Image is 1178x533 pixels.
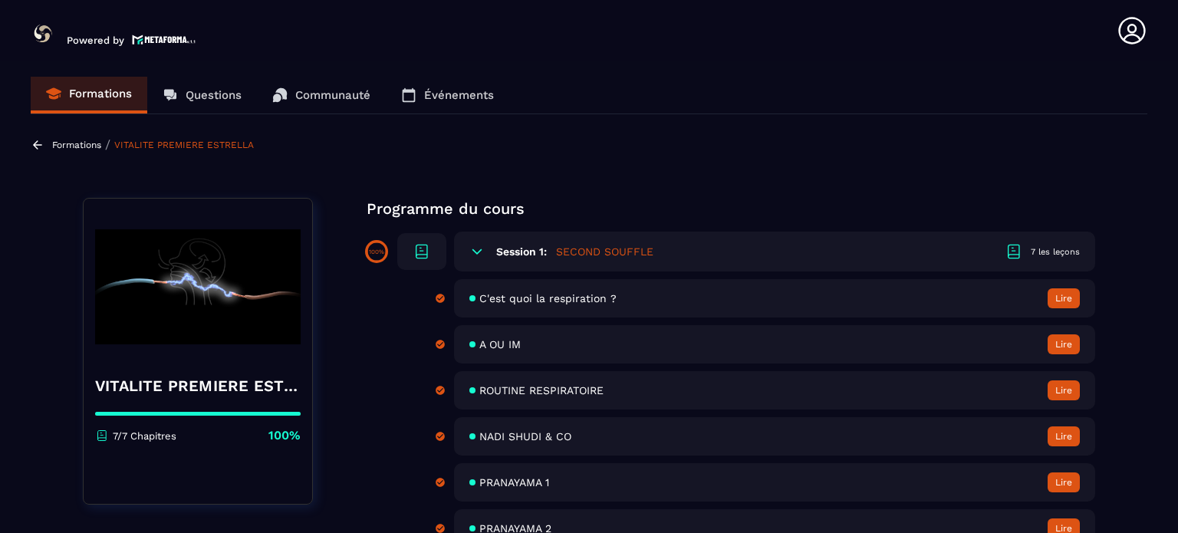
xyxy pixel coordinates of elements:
[31,21,55,46] img: logo-branding
[132,33,196,46] img: logo
[367,198,1095,219] p: Programme du cours
[1048,426,1080,446] button: Lire
[113,430,176,442] p: 7/7 Chapitres
[186,88,242,102] p: Questions
[1048,288,1080,308] button: Lire
[69,87,132,100] p: Formations
[479,476,549,489] span: PRANAYAMA 1
[52,140,101,150] a: Formations
[114,140,254,150] a: VITALITE PREMIERE ESTRELLA
[147,77,257,114] a: Questions
[386,77,509,114] a: Événements
[1048,472,1080,492] button: Lire
[268,427,301,444] p: 100%
[1031,246,1080,258] div: 7 les leçons
[479,384,604,396] span: ROUTINE RESPIRATOIRE
[31,77,147,114] a: Formations
[556,244,653,259] h5: SECOND SOUFFLE
[105,137,110,152] span: /
[479,430,571,443] span: NADI SHUDI & CO
[369,248,384,255] p: 100%
[295,88,370,102] p: Communauté
[424,88,494,102] p: Événements
[496,245,547,258] h6: Session 1:
[67,35,124,46] p: Powered by
[95,375,301,396] h4: VITALITE PREMIERE ESTRELLA
[1048,334,1080,354] button: Lire
[479,292,617,304] span: C'est quoi la respiration ?
[95,210,301,364] img: banner
[257,77,386,114] a: Communauté
[479,338,521,350] span: A OU IM
[1048,380,1080,400] button: Lire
